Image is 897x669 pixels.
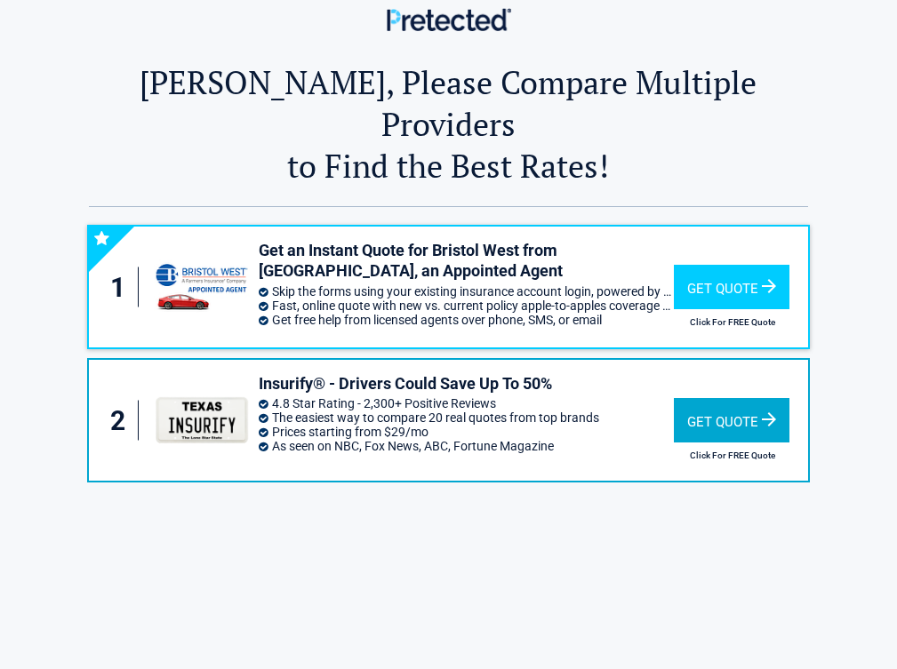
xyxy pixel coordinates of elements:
[259,299,673,313] li: Fast, online quote with new vs. current policy apple-to-apples coverage comparison
[259,373,673,394] h3: Insurify® - Drivers Could Save Up To 50%
[154,259,250,314] img: savvy's logo
[259,284,673,299] li: Skip the forms using your existing insurance account login, powered by Trellis
[259,410,673,425] li: The easiest way to compare 20 real quotes from top brands
[89,61,807,187] h2: [PERSON_NAME], Please Compare Multiple Providers to Find the Best Rates!
[674,450,792,460] h2: Click For FREE Quote
[674,398,789,442] div: Get Quote
[674,265,789,309] div: Get Quote
[674,317,792,327] h2: Click For FREE Quote
[259,396,673,410] li: 4.8 Star Rating - 2,300+ Positive Reviews
[107,401,140,441] div: 2
[259,240,673,282] h3: Get an Instant Quote for Bristol West from [GEOGRAPHIC_DATA], an Appointed Agent
[259,439,673,453] li: As seen on NBC, Fox News, ABC, Fortune Magazine
[154,397,250,443] img: insurify's logo
[259,425,673,439] li: Prices starting from $29/mo
[107,267,140,307] div: 1
[387,8,511,30] img: Main Logo
[259,313,673,327] li: Get free help from licensed agents over phone, SMS, or email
